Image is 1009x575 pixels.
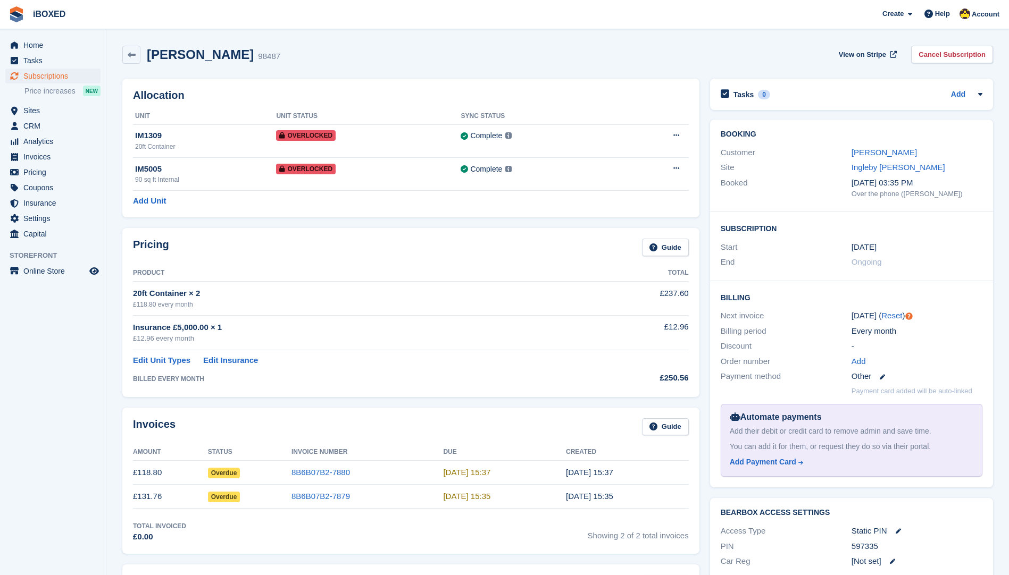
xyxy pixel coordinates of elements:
a: Preview store [88,265,101,277]
div: Discount [721,340,852,352]
span: Price increases [24,86,76,96]
div: End [721,256,852,268]
h2: Booking [721,130,982,139]
h2: Billing [721,292,982,302]
div: Access Type [721,525,852,537]
a: [PERSON_NAME] [852,148,917,157]
div: £12.96 every month [133,333,585,344]
span: Help [935,9,950,19]
a: menu [5,103,101,118]
div: Order number [721,356,852,368]
div: Add Payment Card [730,456,796,468]
time: 2025-07-29 14:37:57 UTC [443,468,490,477]
a: menu [5,69,101,83]
span: Overlocked [276,164,336,174]
div: Complete [470,164,502,175]
a: menu [5,180,101,195]
th: Status [208,444,291,461]
span: Sites [23,103,87,118]
span: Capital [23,226,87,241]
td: £131.76 [133,485,208,509]
div: 20ft Container × 2 [133,287,585,300]
h2: Allocation [133,89,689,102]
a: menu [5,134,101,149]
span: Online Store [23,264,87,278]
time: 2025-07-28 14:35:27 UTC [566,492,613,501]
a: Edit Unit Types [133,354,190,367]
div: Insurance £5,000.00 × 1 [133,322,585,334]
a: Reset [881,311,902,320]
a: menu [5,196,101,210]
img: stora-icon-8386f47178a22dfd0bd8f6a31ec36ba5ce8667c1dd55bd0f319d3a0aa187defe.svg [9,6,24,22]
div: You can add it for them, or request they do so via their portal. [730,441,973,452]
span: Overdue [208,492,240,502]
a: View on Stripe [835,46,899,63]
div: IM5005 [135,163,276,175]
span: Overdue [208,468,240,478]
a: iBOXED [29,5,70,23]
div: BILLED EVERY MONTH [133,374,585,384]
h2: Tasks [733,90,754,99]
h2: Pricing [133,239,169,256]
div: £250.56 [585,372,689,384]
a: menu [5,149,101,164]
a: menu [5,38,101,53]
div: Car Reg [721,555,852,568]
div: Other [852,370,982,383]
h2: [PERSON_NAME] [147,47,254,62]
h2: BearBox Access Settings [721,509,982,517]
span: CRM [23,119,87,133]
span: Invoices [23,149,87,164]
span: Account [972,9,999,20]
span: Analytics [23,134,87,149]
span: Home [23,38,87,53]
span: Create [882,9,904,19]
div: PIN [721,540,852,553]
th: Due [443,444,566,461]
a: menu [5,264,101,278]
div: Customer [721,147,852,159]
div: Site [721,162,852,174]
a: Add [951,89,965,101]
div: Every month [852,325,982,337]
div: Total Invoiced [133,521,186,531]
span: Tasks [23,53,87,68]
span: Insurance [23,196,87,210]
div: 98487 [258,50,280,63]
th: Invoice Number [291,444,443,461]
a: Cancel Subscription [911,46,993,63]
th: Sync Status [461,108,619,125]
div: NEW [83,86,101,96]
div: 90 sq ft Internal [135,175,276,184]
a: 8B6B07B2-7880 [291,468,350,477]
a: menu [5,119,101,133]
span: View on Stripe [839,49,886,60]
a: menu [5,226,101,241]
span: Subscriptions [23,69,87,83]
time: 2025-07-29 14:35:26 UTC [443,492,490,501]
div: [DATE] 03:35 PM [852,177,982,189]
div: Billing period [721,325,852,337]
a: menu [5,53,101,68]
a: Guide [642,418,689,436]
div: £0.00 [133,531,186,543]
div: Add their debit or credit card to remove admin and save time. [730,426,973,437]
a: Guide [642,239,689,256]
div: 20ft Container [135,142,276,151]
h2: Invoices [133,418,176,436]
h2: Subscription [721,223,982,233]
img: icon-info-grey-7440780725fd019a000dd9b08b2336e03edf1995a4989e88bcd33f0948082b44.svg [505,132,512,139]
span: Coupons [23,180,87,195]
span: Overlocked [276,130,336,141]
a: Price increases NEW [24,85,101,97]
div: Over the phone ([PERSON_NAME]) [852,189,982,199]
th: Created [566,444,689,461]
div: Next invoice [721,310,852,322]
a: 8B6B07B2-7879 [291,492,350,501]
div: - [852,340,982,352]
td: £237.60 [585,282,689,315]
th: Product [133,265,585,282]
th: Unit Status [276,108,461,125]
a: Add [852,356,866,368]
a: Edit Insurance [203,354,258,367]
